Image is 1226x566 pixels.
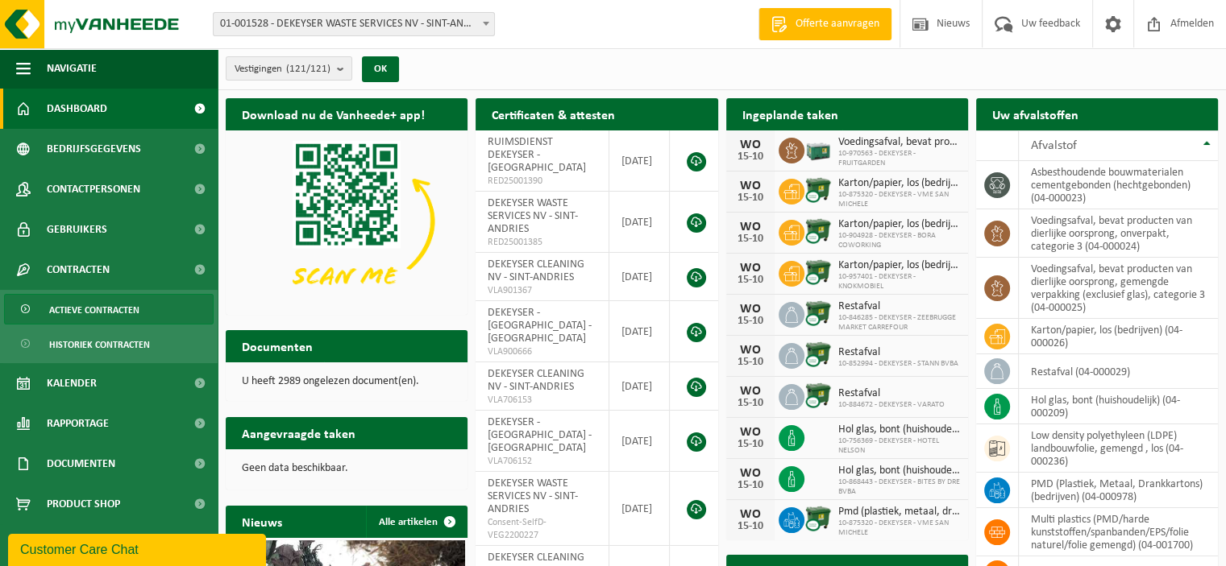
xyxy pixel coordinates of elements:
[609,192,670,253] td: [DATE]
[4,328,214,359] a: Historiek contracten
[1019,209,1218,258] td: voedingsafval, bevat producten van dierlijke oorsprong, onverpakt, categorie 3 (04-000024)
[488,258,584,283] span: DEKEYSER CLEANING NV - SINT-ANDRIES
[758,8,891,40] a: Offerte aanvragen
[804,505,832,532] img: WB-1100-CU
[734,262,767,275] div: WO
[734,521,767,532] div: 15-10
[488,197,578,235] span: DEKEYSER WASTE SERVICES NV - SINT-ANDRIES
[734,180,767,192] div: WO
[734,221,767,233] div: WO
[49,329,150,360] span: Historiek contracten
[609,411,670,472] td: [DATE]
[838,506,960,518] span: Pmd (plastiek, metaal, drankkartons) (bedrijven)
[804,217,832,245] img: WB-1100-CU
[609,301,670,362] td: [DATE]
[1019,389,1218,424] td: hol glas, bont (huishoudelijk) (04-000209)
[488,307,592,345] span: DEKEYSER - [GEOGRAPHIC_DATA] - [GEOGRAPHIC_DATA]
[838,518,960,538] span: 10-875320 - DEKEYSER - VME SAN MICHELE
[804,382,832,409] img: WB-1100-CU
[734,303,767,316] div: WO
[734,508,767,521] div: WO
[488,136,586,174] span: RUIMSDIENST DEKEYSER - [GEOGRAPHIC_DATA]
[47,524,177,564] span: Acceptatievoorwaarden
[734,398,767,409] div: 15-10
[734,316,767,327] div: 15-10
[804,300,832,327] img: WB-1100-CU
[734,344,767,357] div: WO
[8,531,269,566] iframe: chat widget
[838,436,960,456] span: 10-756369 - DEKEYSER - HOTEL NELSON
[838,300,960,313] span: Restafval
[734,385,767,398] div: WO
[792,16,883,32] span: Offerte aanvragen
[362,56,399,82] button: OK
[226,330,329,361] h2: Documenten
[226,130,468,312] img: Download de VHEPlus App
[838,259,960,272] span: Karton/papier, los (bedrijven)
[609,253,670,301] td: [DATE]
[488,416,592,454] span: DEKEYSER - [GEOGRAPHIC_DATA] - [GEOGRAPHIC_DATA]
[804,135,832,163] img: PB-LB-0680-HPE-GN-01
[47,403,109,444] span: Rapportage
[734,233,767,245] div: 15-10
[488,368,584,393] span: DEKEYSER CLEANING NV - SINT-ANDRIES
[47,48,97,89] span: Navigatie
[47,484,120,524] span: Product Shop
[286,64,330,74] count: (121/121)
[49,295,139,325] span: Actieve contracten
[226,417,372,448] h2: Aangevraagde taken
[609,362,670,411] td: [DATE]
[804,176,832,204] img: WB-1100-CU
[838,177,960,190] span: Karton/papier, los (bedrijven)
[838,136,960,149] span: Voedingsafval, bevat producten van dierlijke oorsprong, onverpakt, categorie 3
[1019,319,1218,354] td: karton/papier, los (bedrijven) (04-000026)
[726,98,854,130] h2: Ingeplande taken
[4,294,214,324] a: Actieve contracten
[804,258,832,286] img: WB-1100-CU
[1019,354,1218,389] td: restafval (04-000029)
[609,130,670,192] td: [DATE]
[242,376,451,387] p: U heeft 2989 ongelezen document(en).
[226,506,298,537] h2: Nieuws
[1019,508,1218,556] td: multi plastics (PMD/harde kunststoffen/spanbanden/EPS/folie naturel/folie gemengd) (04-001700)
[488,284,596,297] span: VLA901367
[47,363,97,403] span: Kalender
[734,275,767,286] div: 15-10
[1019,258,1218,319] td: voedingsafval, bevat producten van dierlijke oorsprong, gemengde verpakking (exclusief glas), cat...
[214,13,494,35] span: 01-001528 - DEKEYSER WASTE SERVICES NV - SINT-ANDRIES
[838,423,960,436] span: Hol glas, bont (huishoudelijk)
[838,465,960,477] span: Hol glas, bont (huishoudelijk)
[734,151,767,163] div: 15-10
[734,138,767,151] div: WO
[488,394,596,407] span: VLA706153
[1031,139,1077,152] span: Afvalstof
[1019,473,1218,508] td: PMD (Plastiek, Metaal, Drankkartons) (bedrijven) (04-000978)
[213,12,495,36] span: 01-001528 - DEKEYSER WASTE SERVICES NV - SINT-ANDRIES
[47,89,107,129] span: Dashboard
[488,236,596,249] span: RED25001385
[838,359,958,369] span: 10-852994 - DEKEYSER - STANN BVBA
[488,516,596,542] span: Consent-SelfD-VEG2200227
[488,477,578,515] span: DEKEYSER WASTE SERVICES NV - SINT-ANDRIES
[804,341,832,368] img: WB-1100-CU
[488,455,596,468] span: VLA706152
[734,467,767,480] div: WO
[838,231,960,250] span: 10-904928 - DEKEYSER - BORA COWORKING
[734,426,767,439] div: WO
[976,98,1095,130] h2: Uw afvalstoffen
[47,169,140,209] span: Contactpersonen
[734,357,767,368] div: 15-10
[838,218,960,231] span: Karton/papier, los (bedrijven)
[734,480,767,491] div: 15-10
[838,400,945,410] span: 10-884672 - DEKEYSER - VARATO
[838,477,960,497] span: 10-868443 - DEKEYSER - BITES BY DRE BVBA
[1019,424,1218,473] td: low density polyethyleen (LDPE) landbouwfolie, gemengd , los (04-000236)
[242,463,451,474] p: Geen data beschikbaar.
[488,175,596,188] span: RED25001390
[609,472,670,546] td: [DATE]
[47,250,110,290] span: Contracten
[1019,161,1218,209] td: asbesthoudende bouwmaterialen cementgebonden (hechtgebonden) (04-000023)
[235,57,330,81] span: Vestigingen
[47,444,115,484] span: Documenten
